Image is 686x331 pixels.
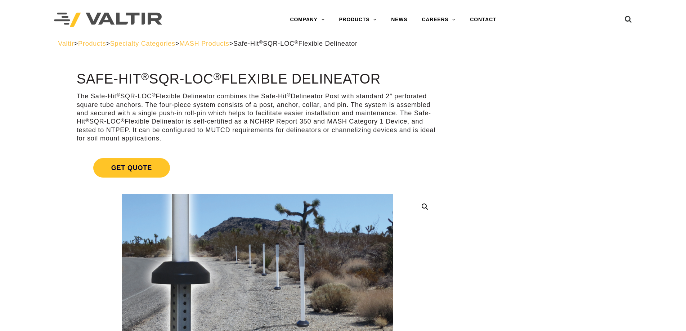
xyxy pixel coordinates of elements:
[93,158,170,178] span: Get Quote
[152,92,156,98] sup: ®
[332,13,384,27] a: PRODUCTS
[77,92,438,143] p: The Safe-Hit SQR-LOC Flexible Delineator combines the Safe-Hit Delineator Post with standard 2″ p...
[295,40,299,45] sup: ®
[77,72,438,87] h1: Safe-Hit SQR-LOC Flexible Delineator
[179,40,229,47] a: MASH Products
[259,40,263,45] sup: ®
[77,149,438,186] a: Get Quote
[233,40,358,47] span: Safe-Hit SQR-LOC Flexible Delineator
[58,40,74,47] a: Valtir
[85,118,89,123] sup: ®
[141,71,149,82] sup: ®
[283,13,332,27] a: COMPANY
[110,40,175,47] a: Specialty Categories
[116,92,120,98] sup: ®
[214,71,221,82] sup: ®
[121,118,125,123] sup: ®
[78,40,106,47] a: Products
[463,13,503,27] a: CONTACT
[58,40,628,48] div: > > > >
[54,13,162,27] img: Valtir
[287,92,291,98] sup: ®
[384,13,414,27] a: NEWS
[414,13,463,27] a: CAREERS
